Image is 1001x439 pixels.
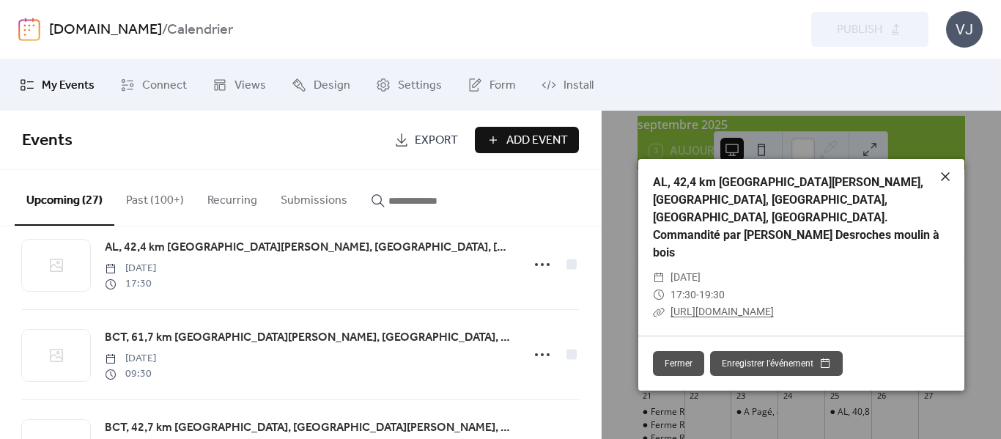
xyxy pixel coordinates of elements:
[22,125,73,157] span: Events
[415,132,458,150] span: Export
[490,77,516,95] span: Form
[269,170,359,224] button: Submissions
[653,175,939,259] a: AL, 42,4 km [GEOGRAPHIC_DATA][PERSON_NAME], [GEOGRAPHIC_DATA], [GEOGRAPHIC_DATA], [GEOGRAPHIC_DAT...
[564,77,594,95] span: Install
[475,127,579,153] button: Add Event
[383,127,469,153] a: Export
[202,65,277,105] a: Views
[671,306,774,317] a: [URL][DOMAIN_NAME]
[9,65,106,105] a: My Events
[946,11,983,48] div: VJ
[281,65,361,105] a: Design
[167,16,233,44] b: Calendrier
[365,65,453,105] a: Settings
[457,65,527,105] a: Form
[653,351,704,376] button: Fermer
[105,238,512,257] a: AL, 42,4 km [GEOGRAPHIC_DATA][PERSON_NAME], [GEOGRAPHIC_DATA], [GEOGRAPHIC_DATA], [GEOGRAPHIC_DAT...
[105,239,512,257] span: AL, 42,4 km [GEOGRAPHIC_DATA][PERSON_NAME], [GEOGRAPHIC_DATA], [GEOGRAPHIC_DATA], [GEOGRAPHIC_DAT...
[105,329,512,347] span: BCT, 61,7 km [GEOGRAPHIC_DATA][PERSON_NAME], [GEOGRAPHIC_DATA], [GEOGRAPHIC_DATA]. Commandité par...
[653,287,665,304] div: ​
[671,269,701,287] span: [DATE]
[105,261,156,276] span: [DATE]
[162,16,167,44] b: /
[696,289,699,300] span: -
[49,16,162,44] a: [DOMAIN_NAME]
[105,418,512,438] a: BCT, 42,7 km [GEOGRAPHIC_DATA], [GEOGRAPHIC_DATA][PERSON_NAME], Ch [PERSON_NAME]. Commandité par ...
[114,170,196,224] button: Past (100+)
[653,269,665,287] div: ​
[234,77,266,95] span: Views
[105,328,512,347] a: BCT, 61,7 km [GEOGRAPHIC_DATA][PERSON_NAME], [GEOGRAPHIC_DATA], [GEOGRAPHIC_DATA]. Commandité par...
[196,170,269,224] button: Recurring
[653,303,665,321] div: ​
[105,419,512,437] span: BCT, 42,7 km [GEOGRAPHIC_DATA], [GEOGRAPHIC_DATA][PERSON_NAME], Ch [PERSON_NAME]. Commandité par ...
[42,77,95,95] span: My Events
[105,276,156,292] span: 17:30
[314,77,350,95] span: Design
[710,351,843,376] button: Enregistrer l'événement
[15,170,114,226] button: Upcoming (27)
[109,65,198,105] a: Connect
[105,366,156,382] span: 09:30
[105,351,156,366] span: [DATE]
[699,289,725,300] span: 19:30
[18,18,40,41] img: logo
[398,77,442,95] span: Settings
[671,289,696,300] span: 17:30
[142,77,187,95] span: Connect
[531,65,605,105] a: Install
[506,132,568,150] span: Add Event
